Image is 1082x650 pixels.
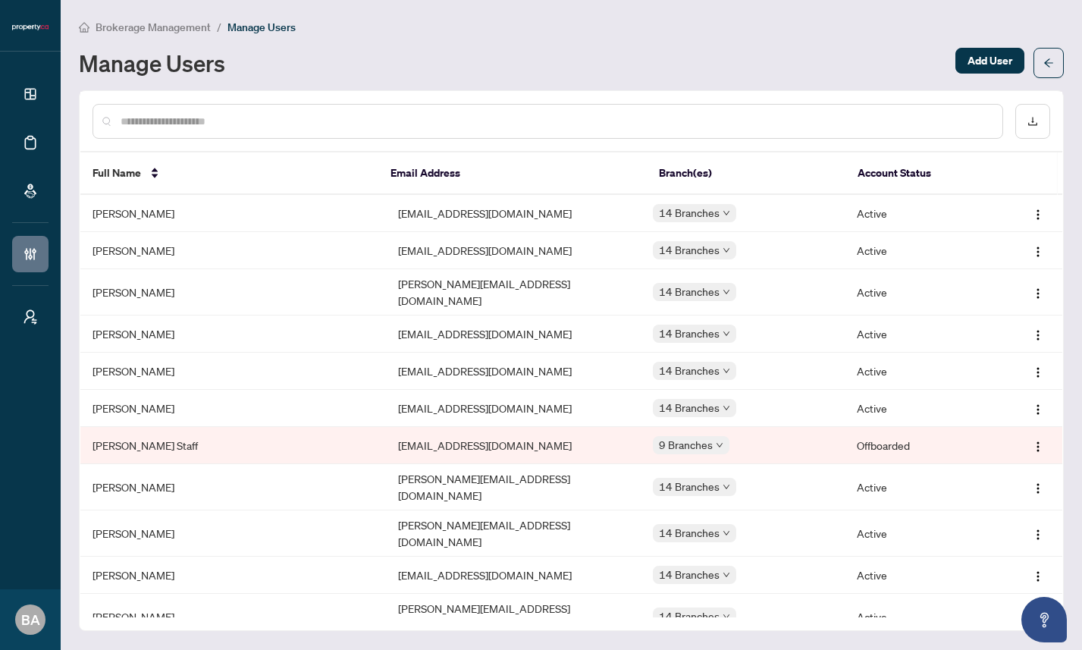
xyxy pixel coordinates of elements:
[386,557,641,594] td: [EMAIL_ADDRESS][DOMAIN_NAME]
[386,353,641,390] td: [EMAIL_ADDRESS][DOMAIN_NAME]
[80,152,378,195] th: Full Name
[659,204,720,221] span: 14 Branches
[723,288,730,296] span: down
[79,51,225,75] h1: Manage Users
[659,362,720,379] span: 14 Branches
[845,390,998,427] td: Active
[217,18,221,36] li: /
[93,165,141,181] span: Full Name
[1026,359,1050,383] button: Logo
[659,478,720,495] span: 14 Branches
[80,557,386,594] td: [PERSON_NAME]
[845,232,998,269] td: Active
[845,594,998,640] td: Active
[1026,238,1050,262] button: Logo
[659,325,720,342] span: 14 Branches
[1021,597,1067,642] button: Open asap
[723,483,730,491] span: down
[659,566,720,583] span: 14 Branches
[845,510,998,557] td: Active
[1043,58,1054,68] span: arrow-left
[1027,116,1038,127] span: download
[386,510,641,557] td: [PERSON_NAME][EMAIL_ADDRESS][DOMAIN_NAME]
[955,48,1024,74] button: Add User
[845,464,998,510] td: Active
[845,316,998,353] td: Active
[659,399,720,416] span: 14 Branches
[723,571,730,579] span: down
[1026,396,1050,420] button: Logo
[723,404,730,412] span: down
[386,594,641,640] td: [PERSON_NAME][EMAIL_ADDRESS][DOMAIN_NAME]
[1032,246,1044,258] img: Logo
[80,353,386,390] td: [PERSON_NAME]
[1032,366,1044,378] img: Logo
[80,316,386,353] td: [PERSON_NAME]
[845,557,998,594] td: Active
[723,367,730,375] span: down
[1026,433,1050,457] button: Logo
[1032,404,1044,416] img: Logo
[723,209,730,217] span: down
[80,464,386,510] td: [PERSON_NAME]
[659,524,720,542] span: 14 Branches
[845,427,998,464] td: Offboarded
[1015,104,1050,139] button: download
[1026,322,1050,346] button: Logo
[386,269,641,316] td: [PERSON_NAME][EMAIL_ADDRESS][DOMAIN_NAME]
[386,427,641,464] td: [EMAIL_ADDRESS][DOMAIN_NAME]
[1032,570,1044,582] img: Logo
[845,152,994,195] th: Account Status
[1032,482,1044,495] img: Logo
[386,316,641,353] td: [EMAIL_ADDRESS][DOMAIN_NAME]
[80,232,386,269] td: [PERSON_NAME]
[1026,521,1050,545] button: Logo
[21,609,40,630] span: BA
[12,23,49,32] img: logo
[80,390,386,427] td: [PERSON_NAME]
[1026,280,1050,304] button: Logo
[79,22,89,33] span: home
[96,20,211,34] span: Brokerage Management
[1032,329,1044,341] img: Logo
[386,390,641,427] td: [EMAIL_ADDRESS][DOMAIN_NAME]
[80,269,386,316] td: [PERSON_NAME]
[647,152,845,195] th: Branch(es)
[80,594,386,640] td: [PERSON_NAME]
[716,441,723,449] span: down
[845,353,998,390] td: Active
[386,232,641,269] td: [EMAIL_ADDRESS][DOMAIN_NAME]
[659,608,720,625] span: 14 Branches
[80,510,386,557] td: [PERSON_NAME]
[1032,529,1044,541] img: Logo
[1032,209,1044,221] img: Logo
[845,269,998,316] td: Active
[1032,287,1044,300] img: Logo
[723,246,730,254] span: down
[23,309,38,325] span: user-switch
[386,464,641,510] td: [PERSON_NAME][EMAIL_ADDRESS][DOMAIN_NAME]
[378,152,647,195] th: Email Address
[659,241,720,259] span: 14 Branches
[659,436,713,454] span: 9 Branches
[723,330,730,338] span: down
[659,283,720,300] span: 14 Branches
[1026,201,1050,225] button: Logo
[723,529,730,537] span: down
[80,195,386,232] td: [PERSON_NAME]
[227,20,296,34] span: Manage Users
[80,427,386,464] td: [PERSON_NAME] Staff
[1032,441,1044,453] img: Logo
[1026,563,1050,587] button: Logo
[386,195,641,232] td: [EMAIL_ADDRESS][DOMAIN_NAME]
[723,613,730,620] span: down
[968,49,1012,73] span: Add User
[845,195,998,232] td: Active
[1026,475,1050,499] button: Logo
